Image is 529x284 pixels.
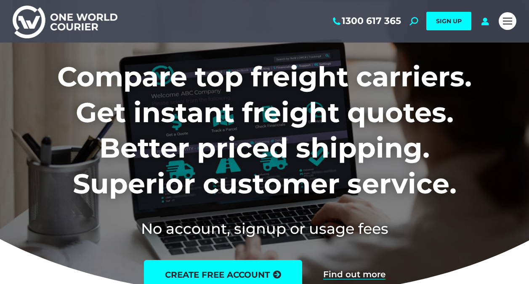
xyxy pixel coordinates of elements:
[331,16,401,27] a: 1300 617 365
[13,59,516,201] h1: Compare top freight carriers. Get instant freight quotes. Better priced shipping. Superior custom...
[499,12,516,30] a: Mobile menu icon
[426,12,471,30] a: SIGN UP
[13,4,117,38] img: One World Courier
[323,270,385,279] a: Find out more
[13,218,516,239] h2: No account, signup or usage fees
[436,17,462,25] span: SIGN UP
